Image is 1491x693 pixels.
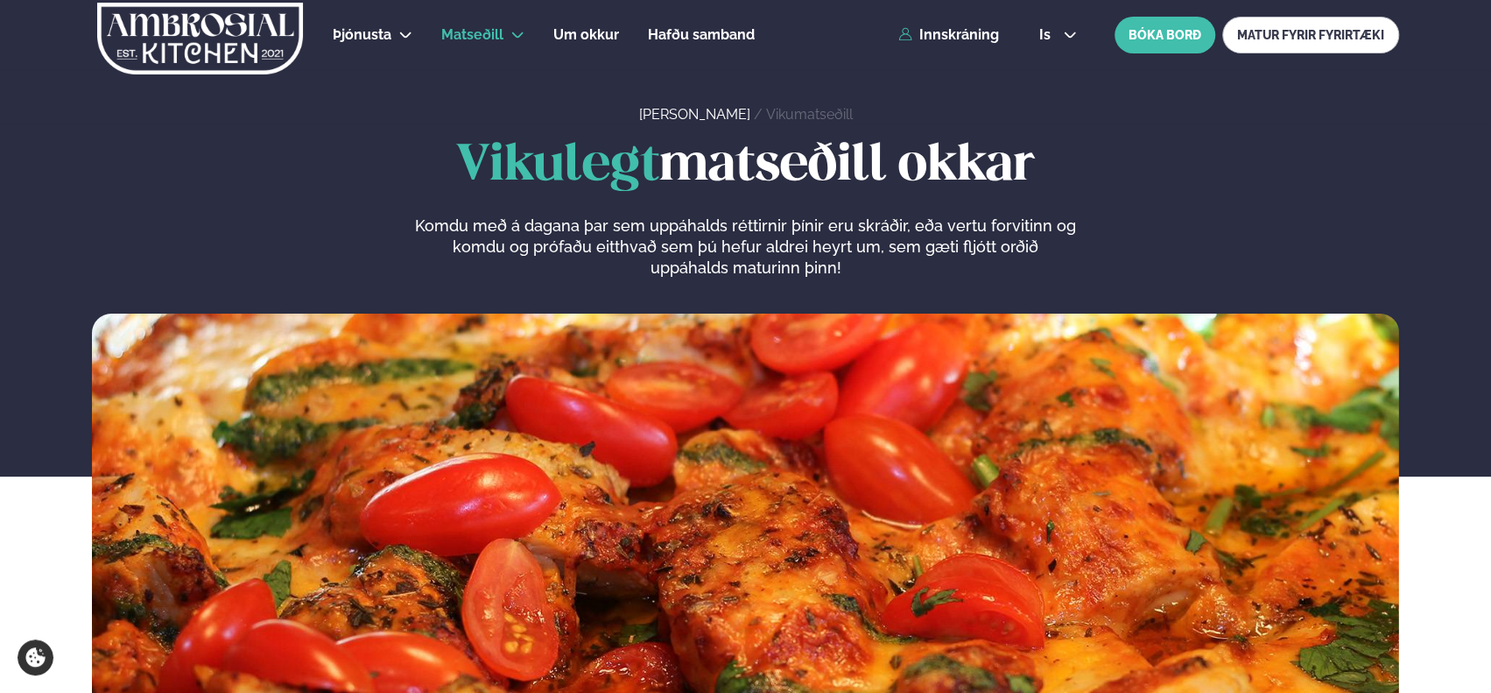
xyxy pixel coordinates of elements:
span: / [753,106,765,123]
span: Hafðu samband [648,26,755,43]
span: is [1039,28,1056,42]
button: is [1025,28,1091,42]
h1: matseðill okkar [92,138,1399,194]
a: [PERSON_NAME] [638,106,749,123]
a: Vikumatseðill [765,106,852,123]
a: Hafðu samband [648,25,755,46]
p: Komdu með á dagana þar sem uppáhalds réttirnir þínir eru skráðir, eða vertu forvitinn og komdu og... [414,216,1076,279]
span: Um okkur [553,26,619,43]
button: BÓKA BORÐ [1115,17,1215,53]
a: Innskráning [898,27,999,43]
span: Vikulegt [456,142,658,190]
a: Matseðill [441,25,503,46]
a: Um okkur [553,25,619,46]
a: Cookie settings [18,640,53,675]
img: logo [95,3,305,74]
a: MATUR FYRIR FYRIRTÆKI [1222,17,1399,53]
span: Matseðill [441,26,503,43]
span: Þjónusta [333,26,391,43]
a: Þjónusta [333,25,391,46]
